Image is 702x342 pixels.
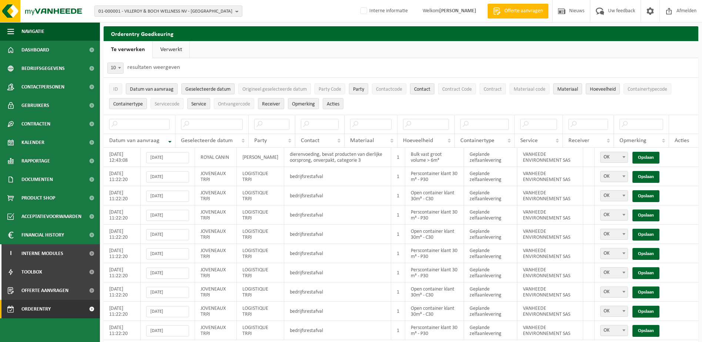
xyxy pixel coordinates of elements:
[301,138,319,144] span: Contact
[480,83,506,94] button: ContractContract: Activate to sort
[113,101,143,107] span: Containertype
[284,263,391,282] td: bedrijfsrestafval
[104,205,141,225] td: [DATE] 11:22:20
[514,87,545,92] span: Materiaal code
[464,263,517,282] td: Geplande zelfaanlevering
[600,286,628,298] span: OK
[391,167,405,186] td: 1
[405,167,464,186] td: Perscontainer klant 30 m³ - P30
[600,325,628,336] span: OK
[601,229,628,239] span: OK
[237,321,284,340] td: LOGISTIQUE TRPJ
[315,83,345,94] button: Party CodeParty Code: Activate to sort
[107,63,124,74] span: 10
[391,148,405,167] td: 1
[405,205,464,225] td: Perscontainer klant 30 m³ - P30
[353,87,364,92] span: Party
[464,205,517,225] td: Geplande zelfaanlevering
[21,133,44,152] span: Kalender
[237,148,284,167] td: [PERSON_NAME]
[191,101,206,107] span: Service
[21,115,50,133] span: Contracten
[372,83,406,94] button: ContactcodeContactcode: Activate to sort
[517,167,583,186] td: VANHEEDE ENVIRONNEMENT SAS
[349,83,368,94] button: PartyParty: Activate to sort
[350,138,374,144] span: Materiaal
[104,244,141,263] td: [DATE] 11:22:20
[557,87,578,92] span: Materiaal
[214,98,254,109] button: OntvangercodeOntvangercode: Activate to sort
[439,8,476,14] strong: [PERSON_NAME]
[237,263,284,282] td: LOGISTIQUE TRPJ
[600,152,628,163] span: OK
[391,263,405,282] td: 1
[503,7,545,15] span: Offerte aanvragen
[127,64,180,70] label: resultaten weergeven
[517,186,583,205] td: VANHEEDE ENVIRONNEMENT SAS
[484,87,502,92] span: Contract
[601,248,628,259] span: OK
[601,152,628,162] span: OK
[21,244,63,263] span: Interne modules
[21,281,68,300] span: Offerte aanvragen
[628,87,667,92] span: Containertypecode
[195,282,236,302] td: JOVENEAUX TRPJ
[414,87,430,92] span: Contact
[520,138,538,144] span: Service
[195,321,236,340] td: JOVENEAUX TRPJ
[601,287,628,297] span: OK
[21,226,64,244] span: Financial History
[237,244,284,263] td: LOGISTIQUE TRPJ
[619,138,646,144] span: Opmerking
[237,302,284,321] td: LOGISTIQUE TRPJ
[376,87,402,92] span: Contactcode
[517,244,583,263] td: VANHEEDE ENVIRONNEMENT SAS
[632,267,659,279] a: Opslaan
[405,263,464,282] td: Perscontainer klant 30 m³ - P30
[600,248,628,259] span: OK
[21,189,55,207] span: Product Shop
[517,263,583,282] td: VANHEEDE ENVIRONNEMENT SAS
[284,321,391,340] td: bedrijfsrestafval
[254,138,267,144] span: Party
[126,83,178,94] button: Datum van aanvraagDatum van aanvraag: Activate to remove sorting
[21,78,64,96] span: Contactpersonen
[464,282,517,302] td: Geplande zelfaanlevering
[21,152,50,170] span: Rapportage
[632,190,659,202] a: Opslaan
[405,244,464,263] td: Perscontainer klant 30 m³ - P30
[600,190,628,201] span: OK
[359,6,408,17] label: Interne informatie
[624,83,671,94] button: ContainertypecodeContainertypecode: Activate to sort
[600,171,628,182] span: OK
[391,186,405,205] td: 1
[327,101,339,107] span: Acties
[487,4,548,19] a: Offerte aanvragen
[391,205,405,225] td: 1
[517,282,583,302] td: VANHEEDE ENVIRONNEMENT SAS
[464,167,517,186] td: Geplande zelfaanlevering
[284,244,391,263] td: bedrijfsrestafval
[258,98,284,109] button: ReceiverReceiver: Activate to sort
[113,87,118,92] span: ID
[632,306,659,318] a: Opslaan
[405,186,464,205] td: Open container klant 30m³ - C30
[284,282,391,302] td: bedrijfsrestafval
[21,22,44,41] span: Navigatie
[104,321,141,340] td: [DATE] 11:22:20
[600,229,628,240] span: OK
[517,302,583,321] td: VANHEEDE ENVIRONNEMENT SAS
[601,210,628,220] span: OK
[632,229,659,241] a: Opslaan
[632,325,659,337] a: Opslaan
[185,87,231,92] span: Geselecteerde datum
[568,138,590,144] span: Receiver
[94,6,242,17] button: 01-000001 - VILLEROY & BOCH WELLNESS NV - [GEOGRAPHIC_DATA]
[284,167,391,186] td: bedrijfsrestafval
[284,205,391,225] td: bedrijfsrestafval
[517,205,583,225] td: VANHEEDE ENVIRONNEMENT SAS
[632,209,659,221] a: Opslaan
[510,83,550,94] button: Materiaal codeMateriaal code: Activate to sort
[553,83,582,94] button: MateriaalMateriaal: Activate to sort
[601,171,628,182] span: OK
